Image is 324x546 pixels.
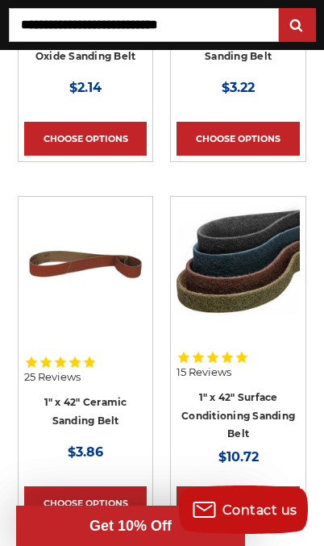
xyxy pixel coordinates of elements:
a: Choose Options [24,122,147,156]
span: $2.14 [69,80,102,95]
a: 1" x 42" Surface Conditioning Sanding Belt [181,391,295,440]
a: 1" x 42" Aluminum Oxide Sanding Belt [35,31,136,62]
span: Get 10% Off [89,518,172,534]
span: $3.86 [68,444,103,460]
a: 1" x 42" Ceramic Sanding Belt [44,396,127,427]
a: Choose Options [24,486,147,520]
a: Choose Options [177,122,299,156]
a: 1" x 42" Zirconia Sanding Belt [197,31,279,62]
input: Submit [281,10,314,42]
span: 25 Reviews [24,372,81,382]
span: $10.72 [218,449,259,465]
a: Choose Options [177,486,299,520]
button: Contact us [179,486,308,534]
span: $3.22 [222,80,255,95]
span: Contact us [222,502,297,518]
img: 1"x42" Surface Conditioning Sanding Belts [177,202,299,325]
img: 1" x 42" Ceramic Belt [24,202,147,325]
span: 15 Reviews [177,367,231,377]
div: Get 10% OffClose teaser [16,506,245,546]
